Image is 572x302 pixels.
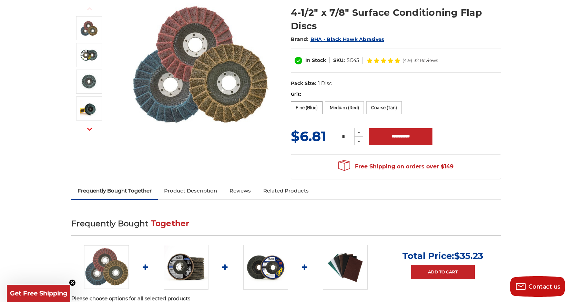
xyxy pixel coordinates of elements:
[318,80,332,87] dd: 1 Disc
[80,46,98,64] img: Black Hawk Abrasives Surface Conditioning Flap Disc - Blue
[84,245,129,289] img: Scotch brite flap discs
[305,57,326,63] span: In Stock
[80,100,98,117] img: Angle grinder with blue surface conditioning flap disc
[291,80,316,87] dt: Pack Size:
[151,219,190,228] span: Together
[454,250,483,261] span: $35.23
[347,57,359,64] dd: SC45
[333,57,345,64] dt: SKU:
[338,160,453,174] span: Free Shipping on orders over $149
[69,279,76,286] button: Close teaser
[310,36,384,42] a: BHA - Black Hawk Abrasives
[529,283,561,290] span: Contact us
[291,6,501,33] h1: 4-1/2" x 7/8" Surface Conditioning Flap Discs
[71,183,158,198] a: Frequently Bought Together
[291,91,501,98] label: Grit:
[158,183,223,198] a: Product Description
[80,20,98,37] img: Scotch brite flap discs
[80,73,98,90] img: 4-1/2" x 7/8" Surface Conditioning Flap Discs
[257,183,315,198] a: Related Products
[71,219,148,228] span: Frequently Bought
[291,128,326,145] span: $6.81
[291,36,309,42] span: Brand:
[402,58,412,63] span: (4.9)
[402,250,483,261] p: Total Price:
[223,183,257,198] a: Reviews
[411,265,475,279] a: Add to Cart
[81,1,98,16] button: Previous
[81,122,98,136] button: Next
[10,290,68,297] span: Get Free Shipping
[7,285,70,302] div: Get Free ShippingClose teaser
[510,276,565,297] button: Contact us
[414,58,438,63] span: 32 Reviews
